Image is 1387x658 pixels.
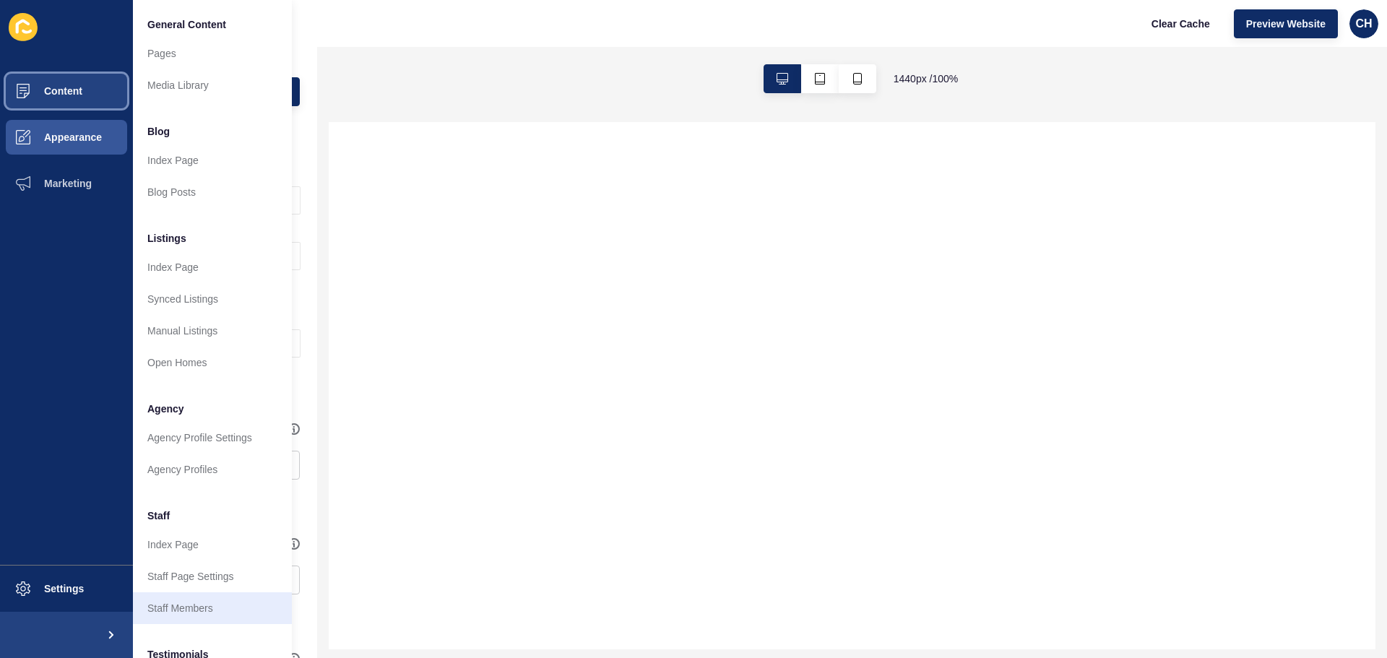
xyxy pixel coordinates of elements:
[133,454,292,485] a: Agency Profiles
[133,38,292,69] a: Pages
[133,560,292,592] a: Staff Page Settings
[133,176,292,208] a: Blog Posts
[147,124,170,139] span: Blog
[133,315,292,347] a: Manual Listings
[1355,17,1372,31] span: CH
[147,402,184,416] span: Agency
[1246,17,1326,31] span: Preview Website
[133,251,292,283] a: Index Page
[147,231,186,246] span: Listings
[133,69,292,101] a: Media Library
[147,17,226,32] span: General Content
[133,347,292,378] a: Open Homes
[894,72,959,86] span: 1440 px / 100 %
[1234,9,1338,38] button: Preview Website
[147,508,170,523] span: Staff
[133,422,292,454] a: Agency Profile Settings
[133,592,292,624] a: Staff Members
[133,529,292,560] a: Index Page
[1151,17,1210,31] span: Clear Cache
[133,144,292,176] a: Index Page
[1139,9,1222,38] button: Clear Cache
[133,283,292,315] a: Synced Listings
